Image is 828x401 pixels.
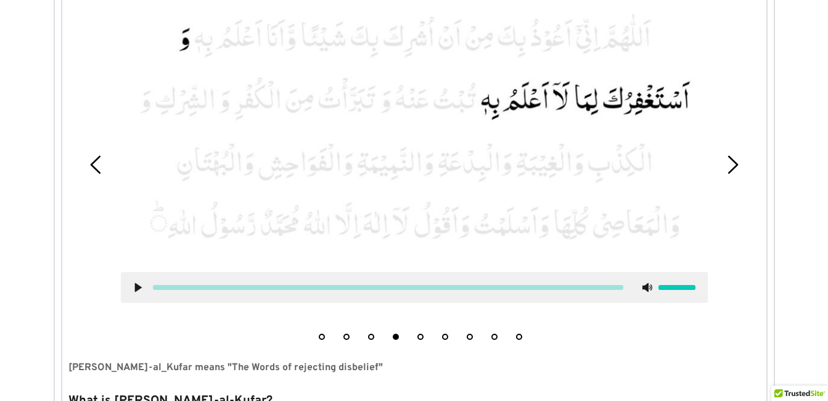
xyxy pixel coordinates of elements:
[68,362,383,374] strong: [PERSON_NAME]-al_Kufar means "The Words of rejecting disbelief"
[343,334,350,340] button: 2 of 9
[491,334,498,340] button: 8 of 9
[417,334,424,340] button: 5 of 9
[319,334,325,340] button: 1 of 9
[442,334,448,340] button: 6 of 9
[393,334,399,340] button: 4 of 9
[516,334,522,340] button: 9 of 9
[368,334,374,340] button: 3 of 9
[467,334,473,340] button: 7 of 9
